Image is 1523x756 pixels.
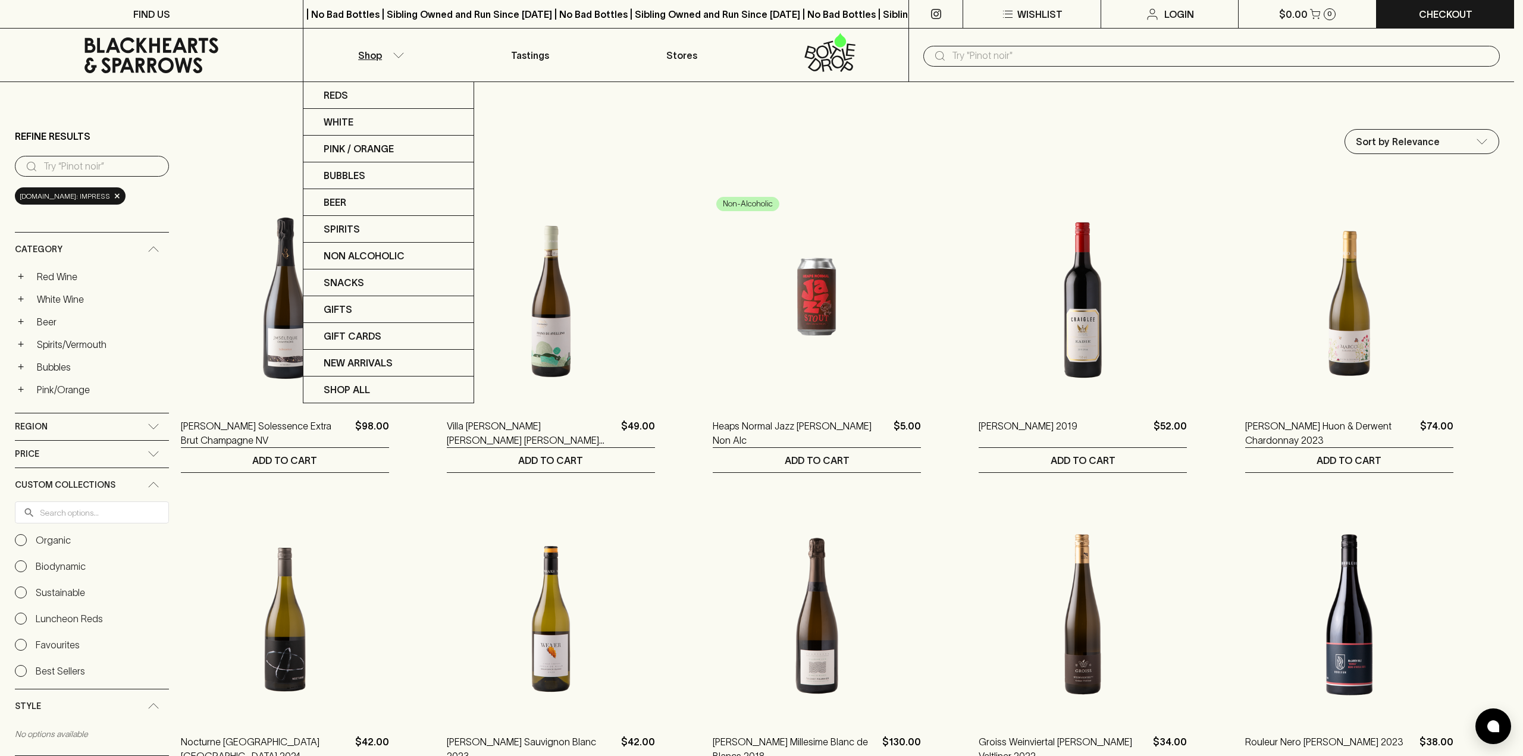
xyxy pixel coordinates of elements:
[303,162,474,189] a: Bubbles
[1487,720,1499,732] img: bubble-icon
[303,136,474,162] a: Pink / Orange
[303,189,474,216] a: Beer
[324,195,346,209] p: Beer
[303,269,474,296] a: Snacks
[324,249,405,263] p: Non Alcoholic
[303,216,474,243] a: Spirits
[303,350,474,377] a: New Arrivals
[324,88,348,102] p: Reds
[324,168,365,183] p: Bubbles
[303,323,474,350] a: Gift Cards
[324,222,360,236] p: Spirits
[324,115,353,129] p: White
[324,142,394,156] p: Pink / Orange
[324,356,393,370] p: New Arrivals
[324,302,352,316] p: Gifts
[303,109,474,136] a: White
[303,377,474,403] a: SHOP ALL
[324,382,370,397] p: SHOP ALL
[303,296,474,323] a: Gifts
[303,82,474,109] a: Reds
[303,243,474,269] a: Non Alcoholic
[324,275,364,290] p: Snacks
[324,329,381,343] p: Gift Cards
